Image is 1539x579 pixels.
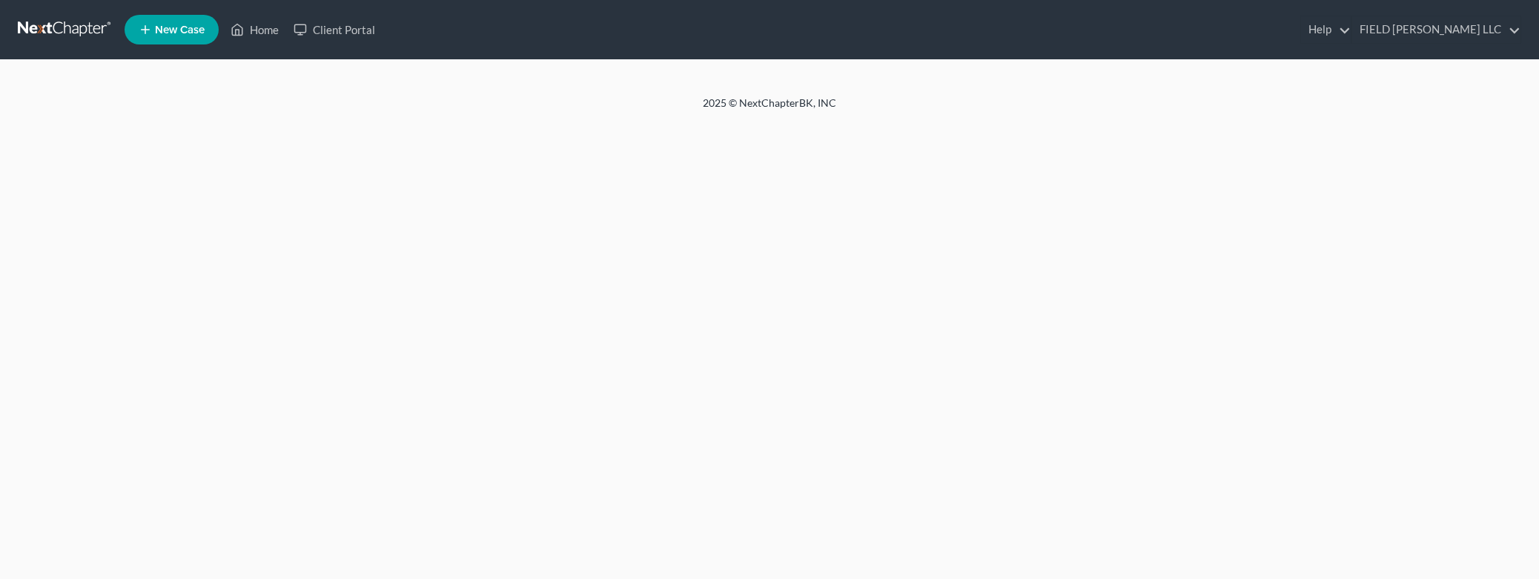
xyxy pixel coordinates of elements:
[1301,16,1351,43] a: Help
[1352,16,1520,43] a: FIELD [PERSON_NAME] LLC
[223,16,286,43] a: Home
[347,96,1192,122] div: 2025 © NextChapterBK, INC
[286,16,383,43] a: Client Portal
[125,15,219,44] new-legal-case-button: New Case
